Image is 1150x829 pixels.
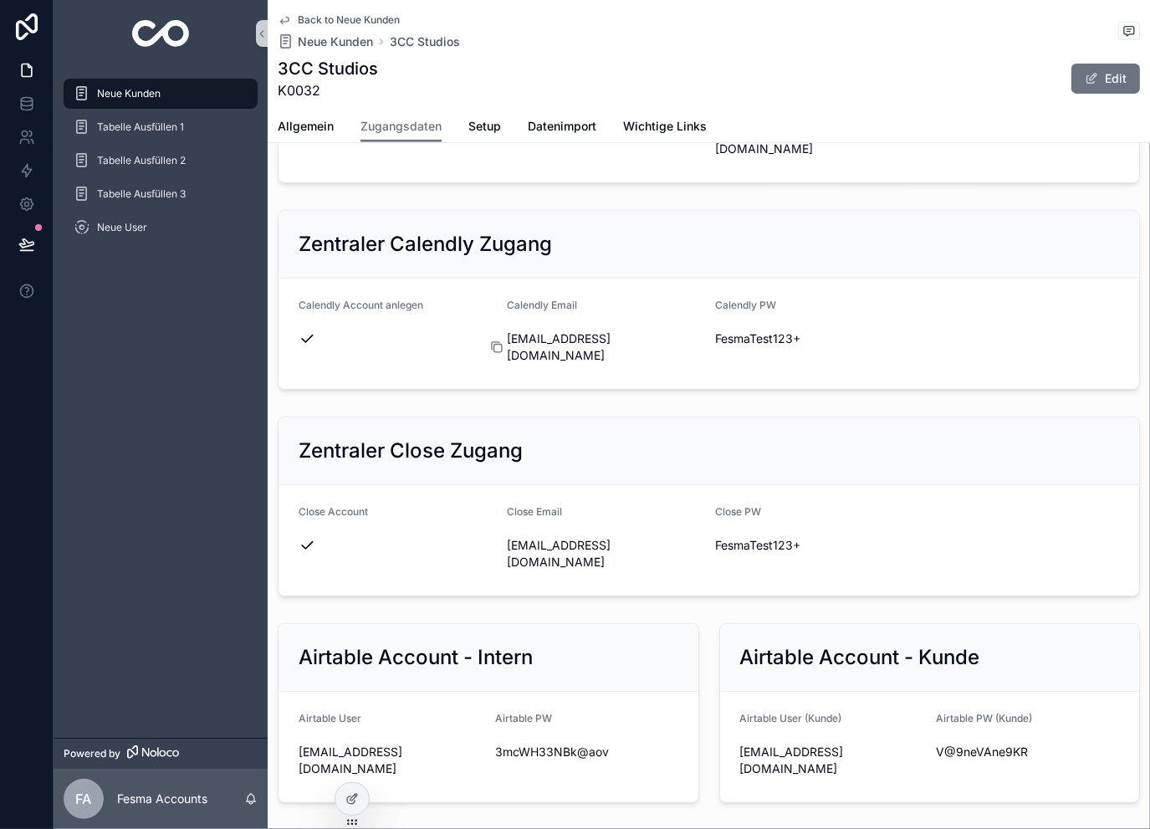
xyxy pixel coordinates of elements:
span: Close Account [299,505,368,518]
span: Setup [468,118,501,135]
a: Back to Neue Kunden [278,13,400,27]
span: Tabelle Ausfüllen 1 [97,120,184,134]
span: FesmaTest123+ [716,330,911,347]
a: Neue User [64,212,258,243]
h2: Zentraler Calendly Zugang [299,231,552,258]
span: Powered by [64,747,120,760]
a: Neue Kunden [64,79,258,109]
span: Airtable User (Kunde) [740,712,842,724]
span: K0032 [278,80,378,100]
span: Neue Kunden [97,87,161,100]
span: FesmaTest123+ [716,537,911,554]
span: FA [76,789,92,809]
h1: 3CC Studios [278,57,378,80]
a: Allgemein [278,111,334,145]
h2: Airtable Account - Kunde [740,644,980,671]
a: Powered by [54,738,268,769]
span: Datenimport [528,118,596,135]
a: Tabelle Ausfüllen 2 [64,146,258,176]
span: Airtable PW [495,712,552,724]
button: Edit [1071,64,1140,94]
span: [EMAIL_ADDRESS][DOMAIN_NAME] [299,744,482,777]
a: Datenimport [528,111,596,145]
a: Tabelle Ausfüllen 3 [64,179,258,209]
span: V@9neVAne9KR [936,744,1119,760]
span: [EMAIL_ADDRESS][DOMAIN_NAME] [507,330,702,364]
span: Tabelle Ausfüllen 3 [97,187,186,201]
a: Wichtige Links [623,111,707,145]
a: Zugangsdaten [360,111,442,143]
span: [EMAIL_ADDRESS][DOMAIN_NAME] [507,537,702,571]
span: Airtable User [299,712,361,724]
h2: Zentraler Close Zugang [299,438,523,464]
a: Setup [468,111,501,145]
span: Calendly PW [716,299,777,311]
span: Close PW [716,505,762,518]
p: Fesma Accounts [117,791,207,807]
span: Back to Neue Kunden [298,13,400,27]
span: Allgemein [278,118,334,135]
span: Close Email [507,505,562,518]
span: Neue Kunden [298,33,373,50]
a: Neue Kunden [278,33,373,50]
h2: Airtable Account - Intern [299,644,533,671]
span: Calendly Email [507,299,577,311]
span: Neue User [97,221,147,234]
span: [EMAIL_ADDRESS][DOMAIN_NAME] [740,744,923,777]
span: Airtable PW (Kunde) [936,712,1032,724]
span: Tabelle Ausfüllen 2 [97,154,186,167]
a: Tabelle Ausfüllen 1 [64,112,258,142]
span: 3mcWH33NBk@aov [495,744,678,760]
span: Calendly Account anlegen [299,299,423,311]
img: App logo [132,20,190,47]
span: Wichtige Links [623,118,707,135]
a: 3CC Studios [390,33,460,50]
div: scrollable content [54,67,268,264]
span: Zugangsdaten [360,118,442,135]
